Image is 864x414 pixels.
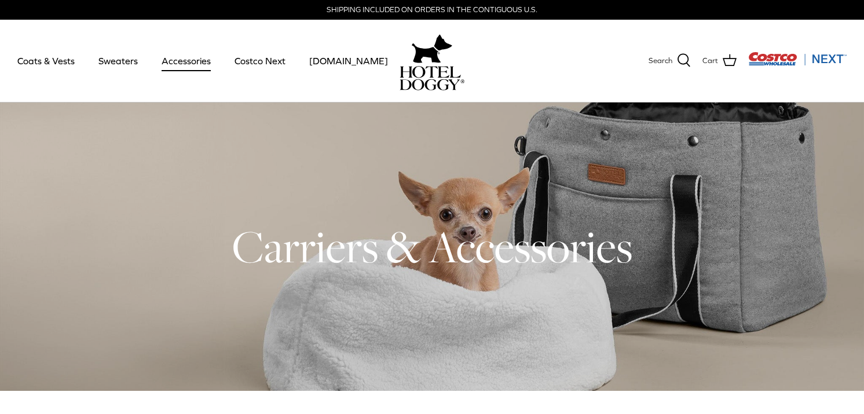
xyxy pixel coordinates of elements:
[748,59,847,68] a: Visit Costco Next
[702,55,718,67] span: Cart
[7,41,85,80] a: Coats & Vests
[88,41,148,80] a: Sweaters
[151,41,221,80] a: Accessories
[649,53,691,68] a: Search
[224,41,296,80] a: Costco Next
[400,31,464,90] a: hoteldoggy.com hoteldoggycom
[299,41,398,80] a: [DOMAIN_NAME]
[400,66,464,90] img: hoteldoggycom
[702,53,737,68] a: Cart
[21,218,843,275] h1: Carriers & Accessories
[412,31,452,66] img: hoteldoggy.com
[649,55,672,67] span: Search
[748,52,847,66] img: Costco Next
